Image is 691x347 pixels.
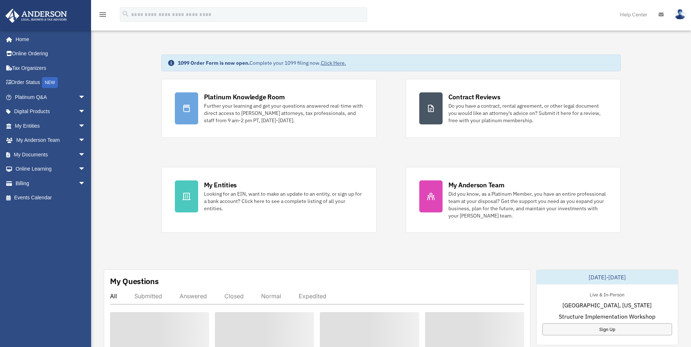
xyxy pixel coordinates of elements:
[204,190,363,212] div: Looking for an EIN, want to make an update to an entity, or sign up for a bank account? Click her...
[204,180,237,190] div: My Entities
[537,270,678,284] div: [DATE]-[DATE]
[5,75,97,90] a: Order StatusNEW
[204,92,285,101] div: Platinum Knowledge Room
[542,323,672,335] a: Sign Up
[78,176,93,191] span: arrow_drop_down
[448,102,608,124] div: Do you have a contract, rental agreement, or other legal document you would like an attorney's ad...
[178,59,346,67] div: Complete your 1099 filing now.
[78,162,93,177] span: arrow_drop_down
[559,312,655,321] span: Structure Implementation Workshop
[299,292,326,300] div: Expedited
[5,147,97,162] a: My Documentsarrow_drop_down
[5,162,97,176] a: Online Learningarrow_drop_down
[42,77,58,88] div: NEW
[261,292,281,300] div: Normal
[5,32,93,47] a: Home
[180,292,207,300] div: Answered
[5,104,97,119] a: Digital Productsarrow_drop_down
[5,176,97,191] a: Billingarrow_drop_down
[448,190,608,219] div: Did you know, as a Platinum Member, you have an entire professional team at your disposal? Get th...
[224,292,244,300] div: Closed
[406,167,621,233] a: My Anderson Team Did you know, as a Platinum Member, you have an entire professional team at your...
[110,292,117,300] div: All
[178,60,250,66] strong: 1099 Order Form is now open.
[3,9,69,23] img: Anderson Advisors Platinum Portal
[98,10,107,19] i: menu
[5,133,97,148] a: My Anderson Teamarrow_drop_down
[321,60,346,66] a: Click Here.
[161,167,377,233] a: My Entities Looking for an EIN, want to make an update to an entity, or sign up for a bank accoun...
[78,104,93,119] span: arrow_drop_down
[5,61,97,75] a: Tax Organizers
[110,276,159,287] div: My Questions
[122,10,130,18] i: search
[675,9,686,20] img: User Pic
[204,102,363,124] div: Further your learning and get your questions answered real-time with direct access to [PERSON_NAM...
[98,13,107,19] a: menu
[448,92,500,101] div: Contract Reviews
[134,292,162,300] div: Submitted
[448,180,504,190] div: My Anderson Team
[5,191,97,205] a: Events Calendar
[5,47,97,61] a: Online Ordering
[78,147,93,162] span: arrow_drop_down
[584,290,630,298] div: Live & In-Person
[562,301,652,310] span: [GEOGRAPHIC_DATA], [US_STATE]
[5,90,97,104] a: Platinum Q&Aarrow_drop_down
[161,79,377,138] a: Platinum Knowledge Room Further your learning and get your questions answered real-time with dire...
[78,90,93,105] span: arrow_drop_down
[78,133,93,148] span: arrow_drop_down
[78,119,93,133] span: arrow_drop_down
[5,119,97,133] a: My Entitiesarrow_drop_down
[406,79,621,138] a: Contract Reviews Do you have a contract, rental agreement, or other legal document you would like...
